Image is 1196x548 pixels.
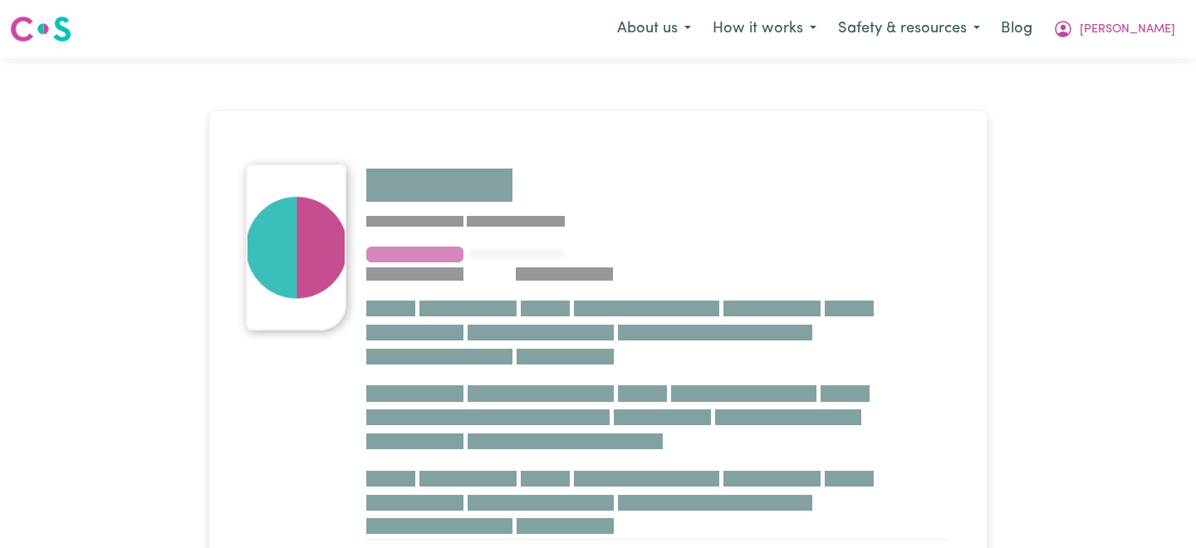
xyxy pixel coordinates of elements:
span: [PERSON_NAME] [1080,21,1175,39]
button: Safety & resources [827,12,991,46]
img: Careseekers logo [10,14,71,44]
a: Careseekers logo [10,10,71,48]
button: About us [606,12,702,46]
button: My Account [1042,12,1186,46]
button: How it works [702,12,827,46]
a: Blog [991,11,1042,47]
